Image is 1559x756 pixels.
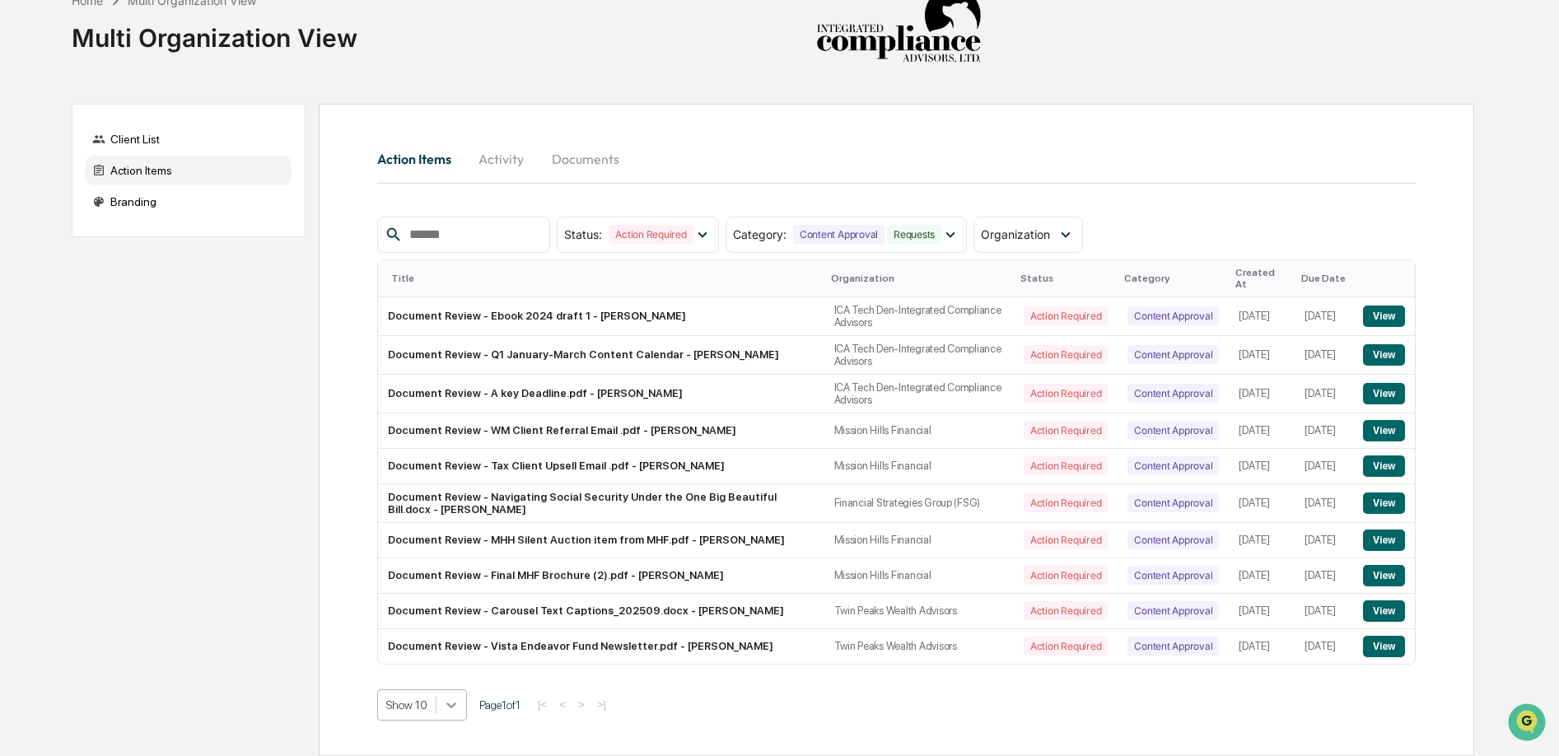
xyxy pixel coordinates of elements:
span: Attestations [136,208,204,224]
img: 1746055101610-c473b297-6a78-478c-a979-82029cc54cd1 [16,126,46,156]
td: [DATE] [1229,375,1295,413]
td: [DATE] [1229,558,1295,594]
td: [DATE] [1295,523,1353,558]
div: Action Required [1024,456,1108,475]
td: Mission Hills Financial [824,413,1014,449]
td: Document Review - Q1 January-March Content Calendar - [PERSON_NAME] [378,336,824,375]
div: Content Approval [1127,566,1219,585]
div: Content Approval [1127,306,1219,325]
td: [DATE] [1295,449,1353,484]
div: 🔎 [16,240,30,254]
td: Document Review - Tax Client Upsell Email .pdf - [PERSON_NAME] [378,449,824,484]
td: Document Review - MHH Silent Auction item from MHF.pdf - [PERSON_NAME] [378,523,824,558]
div: Action Required [1024,601,1108,620]
button: < [554,698,571,712]
td: [DATE] [1229,297,1295,336]
div: Action Items [86,156,292,185]
div: Action Required [609,225,693,244]
div: Action Required [1024,384,1108,403]
td: [DATE] [1229,413,1295,449]
button: Action Items [377,139,464,179]
a: 🖐️Preclearance [10,201,113,231]
div: Start new chat [56,126,270,142]
div: Content Approval [1127,637,1219,656]
td: [DATE] [1295,336,1353,375]
button: View [1363,383,1405,404]
button: View [1363,636,1405,657]
button: View [1363,420,1405,441]
div: Branding [86,187,292,217]
td: Twin Peaks Wealth Advisors [824,594,1014,629]
div: activity tabs [377,139,1416,179]
span: Page 1 of 1 [479,698,520,712]
td: [DATE] [1229,484,1295,523]
td: ICA Tech Den-Integrated Compliance Advisors [824,375,1014,413]
td: ICA Tech Den-Integrated Compliance Advisors [824,297,1014,336]
div: Content Approval [1127,493,1219,512]
span: Pylon [164,279,199,292]
div: Content Approval [1127,601,1219,620]
td: Mission Hills Financial [824,558,1014,594]
a: 🗄️Attestations [113,201,211,231]
td: [DATE] [1295,594,1353,629]
td: Document Review - A key Deadline.pdf - [PERSON_NAME] [378,375,824,413]
button: Start new chat [280,131,300,151]
td: [DATE] [1229,629,1295,664]
td: [DATE] [1229,336,1295,375]
div: Content Approval [1127,530,1219,549]
div: Action Required [1024,530,1108,549]
iframe: Open customer support [1506,702,1551,746]
button: View [1363,600,1405,622]
td: Document Review - Navigating Social Security Under the One Big Beautiful Bill.docx - [PERSON_NAME] [378,484,824,523]
td: [DATE] [1295,558,1353,594]
td: Mission Hills Financial [824,449,1014,484]
button: >| [592,698,611,712]
div: Title [391,273,818,284]
p: How can we help? [16,35,300,61]
td: [DATE] [1295,375,1353,413]
div: Content Approval [1127,345,1219,364]
button: Activity [464,139,539,179]
a: Powered byPylon [116,278,199,292]
a: 🔎Data Lookup [10,232,110,262]
div: Action Required [1024,345,1108,364]
td: Mission Hills Financial [824,523,1014,558]
td: Document Review - WM Client Referral Email .pdf - [PERSON_NAME] [378,413,824,449]
div: Status [1020,273,1111,284]
button: View [1363,455,1405,477]
td: Twin Peaks Wealth Advisors [824,629,1014,664]
td: [DATE] [1229,594,1295,629]
td: Document Review - Ebook 2024 draft 1 - [PERSON_NAME] [378,297,824,336]
div: Action Required [1024,493,1108,512]
td: [DATE] [1295,629,1353,664]
div: Created At [1235,267,1288,290]
div: We're available if you need us! [56,142,208,156]
button: View [1363,306,1405,327]
button: View [1363,565,1405,586]
div: 🗄️ [119,209,133,222]
div: Client List [86,124,292,154]
div: Multi Organization View [72,10,357,53]
div: Content Approval [793,225,885,244]
div: Content Approval [1127,456,1219,475]
td: ICA Tech Den-Integrated Compliance Advisors [824,336,1014,375]
div: Action Required [1024,637,1108,656]
button: > [573,698,590,712]
span: Status : [564,227,602,241]
div: Action Required [1024,306,1108,325]
button: |< [533,698,552,712]
div: Due Date [1301,273,1347,284]
td: [DATE] [1295,297,1353,336]
span: Data Lookup [33,239,104,255]
td: [DATE] [1229,523,1295,558]
div: Content Approval [1127,384,1219,403]
td: [DATE] [1229,449,1295,484]
div: Action Required [1024,566,1108,585]
span: Category : [733,227,787,241]
td: Financial Strategies Group (FSG) [824,484,1014,523]
td: Document Review - Final MHF Brochure (2).pdf - [PERSON_NAME] [378,558,824,594]
button: View [1363,344,1405,366]
button: View [1363,530,1405,551]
